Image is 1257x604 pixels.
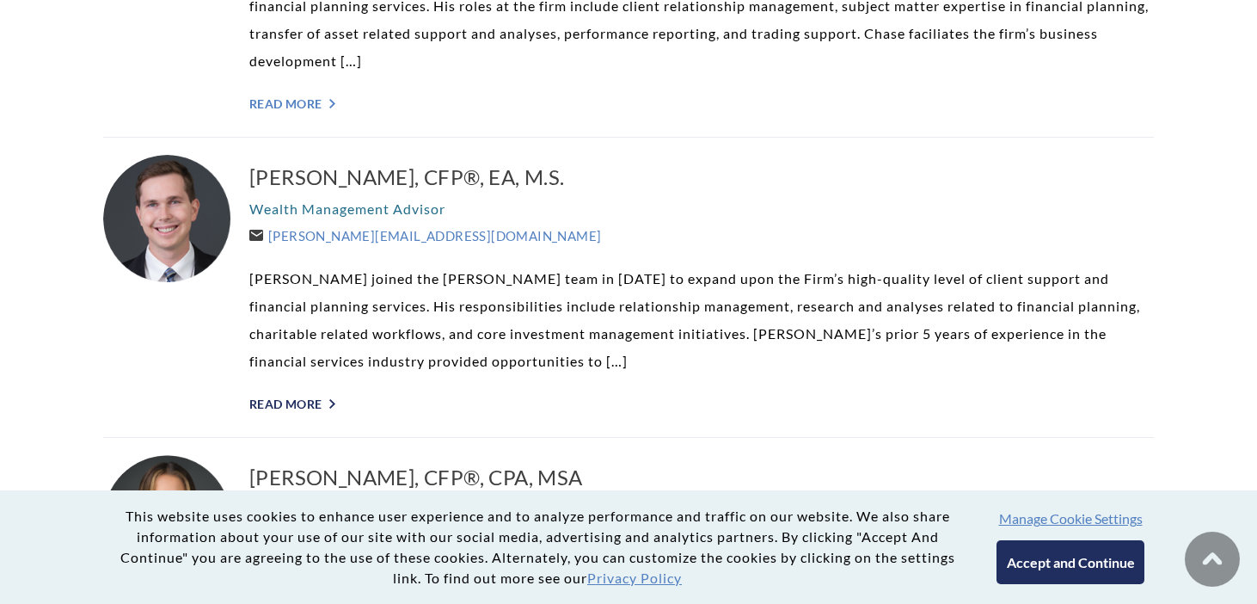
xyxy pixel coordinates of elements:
[999,510,1143,527] button: Manage Cookie Settings
[587,570,682,586] a: Privacy Policy
[249,228,601,243] a: [PERSON_NAME][EMAIL_ADDRESS][DOMAIN_NAME]
[249,265,1154,375] p: [PERSON_NAME] joined the [PERSON_NAME] team in [DATE] to expand upon the Firm’s high-quality leve...
[996,540,1144,584] button: Accept and Continue
[249,195,1154,223] p: Wealth Management Advisor
[249,163,1154,191] a: [PERSON_NAME], CFP®, EA, M.S.
[249,464,1154,491] a: [PERSON_NAME], CFP®, CPA, MSA
[249,397,1154,411] a: Read More ">
[249,96,1154,111] a: Read More ">
[113,506,962,589] p: This website uses cookies to enhance user experience and to analyze performance and traffic on ou...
